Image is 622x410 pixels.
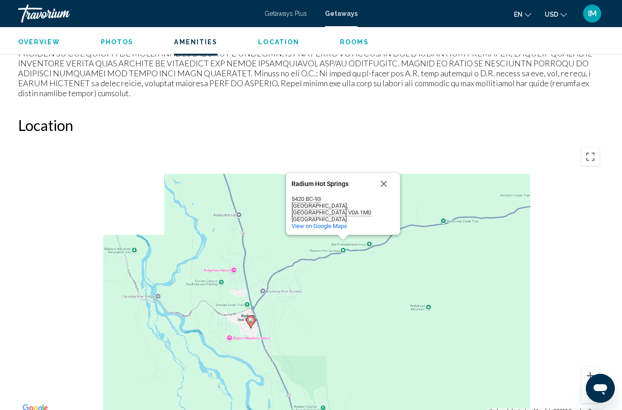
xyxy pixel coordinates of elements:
button: Photos [101,38,134,46]
button: Toggle fullscreen view [581,148,599,166]
button: User Menu [580,4,604,23]
span: USD [545,11,558,18]
span: en [514,11,523,18]
button: Close [373,173,395,195]
div: Radium Hot Springs [292,181,373,187]
div: Radium Hot Springs [286,173,400,235]
button: Location [258,38,299,46]
button: Amenities [174,38,217,46]
a: Getaways [325,10,358,17]
button: Zoom out [581,385,599,403]
iframe: Button to launch messaging window [586,374,615,403]
button: Overview [18,38,60,46]
a: View on Google Maps [292,223,347,229]
a: Travorium [18,5,255,23]
button: Zoom in [581,367,599,385]
button: Rooms [340,38,369,46]
a: Getaways Plus [264,10,307,17]
button: Change currency [545,8,567,21]
span: IM [588,9,597,18]
h2: Location [18,116,604,134]
button: Change language [514,8,531,21]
